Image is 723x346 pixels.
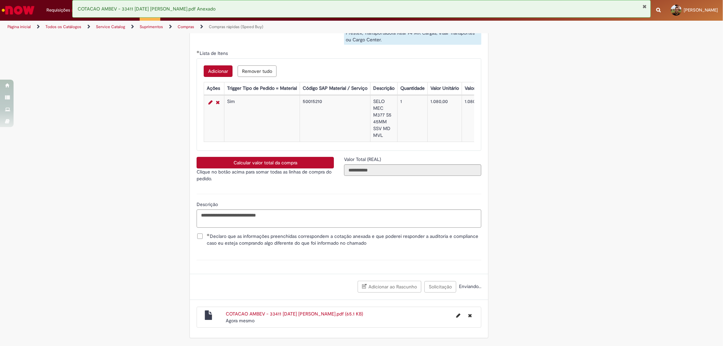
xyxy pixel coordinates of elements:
[207,233,210,236] span: Obrigatório Preenchido
[197,201,219,207] span: Descrição
[214,98,221,106] a: Remover linha 1
[643,4,647,9] button: Fechar Notificação
[197,157,334,168] button: Calcular valor total da compra
[398,96,428,142] td: 1
[684,7,718,13] span: [PERSON_NAME]
[428,82,462,95] th: Valor Unitário
[178,24,194,29] a: Compras
[224,96,300,142] td: Sim
[344,156,382,162] span: Somente leitura - Valor Total (REAL)
[224,82,300,95] th: Trigger Tipo de Pedido = Material
[5,21,477,33] ul: Trilhas de página
[207,98,214,106] a: Editar Linha 1
[344,156,382,163] label: Somente leitura - Valor Total (REAL)
[370,82,398,95] th: Descrição
[398,82,428,95] th: Quantidade
[45,24,81,29] a: Todos os Catálogos
[428,96,462,142] td: 1.080,00
[209,24,263,29] a: Compras rápidas (Speed Buy)
[226,318,255,324] time: 29/09/2025 10:54:26
[46,7,70,14] span: Requisições
[96,24,125,29] a: Service Catalog
[300,82,370,95] th: Código SAP Material / Serviço
[197,168,334,182] p: Clique no botão acima para somar todas as linhas de compra do pedido.
[226,318,255,324] span: Agora mesmo
[226,311,363,317] a: COTACAO AMBEV - 33411 [DATE] [PERSON_NAME].pdf (65.1 KB)
[204,65,233,77] button: Adicionar uma linha para Lista de Itens
[7,24,31,29] a: Página inicial
[1,3,36,17] img: ServiceNow
[197,209,481,228] textarea: Descrição
[72,8,77,14] span: 6
[462,96,505,142] td: 1.080,00
[78,6,216,12] span: COTACAO AMBEV - 33411 [DATE] [PERSON_NAME].pdf Anexado
[452,310,464,321] button: Editar nome de arquivo COTACAO AMBEV - 33411 29 09 2025 RAFAEL NEIVA.pdf
[344,164,481,176] input: Valor Total (REAL)
[197,50,200,53] span: Obrigatório Preenchido
[238,65,277,77] button: Remover todas as linhas de Lista de Itens
[140,24,163,29] a: Suprimentos
[458,283,481,289] span: Enviando...
[204,82,224,95] th: Ações
[200,50,229,56] span: Lista de Itens
[464,310,476,321] button: Excluir COTACAO AMBEV - 33411 29 09 2025 RAFAEL NEIVA.pdf
[300,96,370,142] td: 50015210
[462,82,505,95] th: Valor Total Moeda
[370,96,398,142] td: SELO MEC M377 S5 45MM SSV MD MVL
[207,233,481,246] span: Declaro que as informações preenchidas correspondem a cotação anexada e que poderei responder a a...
